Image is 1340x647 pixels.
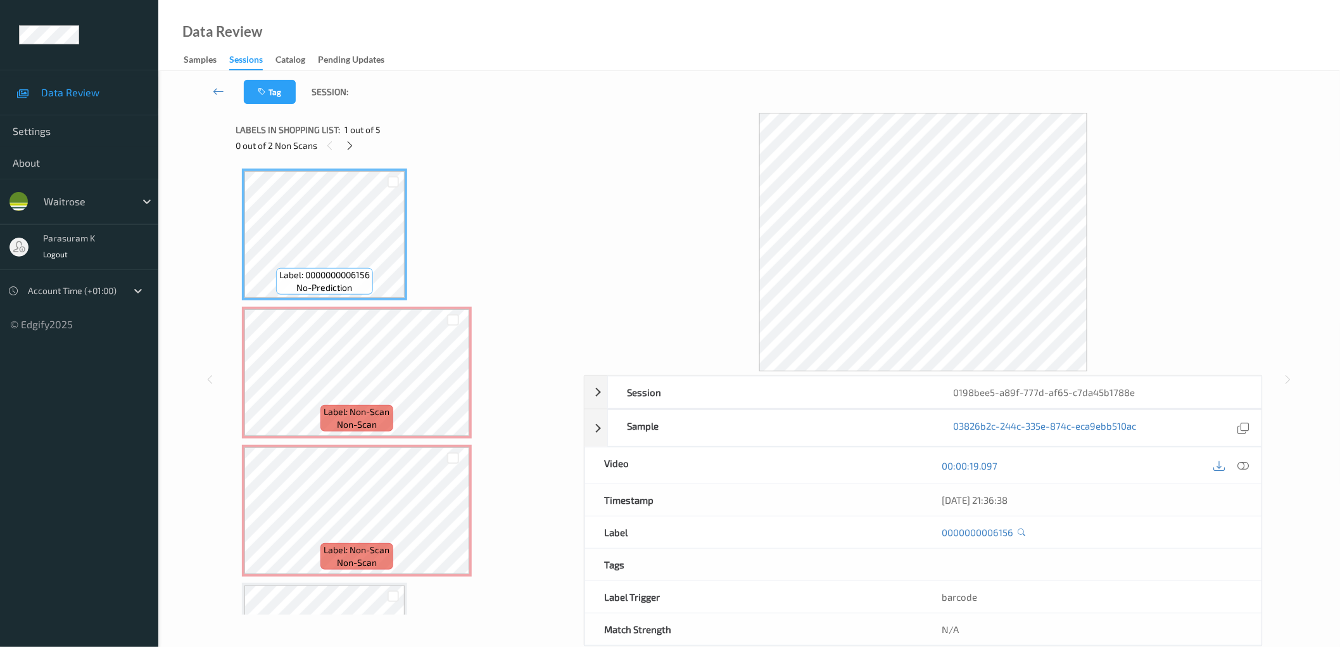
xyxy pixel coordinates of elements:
[923,613,1261,645] div: N/A
[942,526,1014,539] a: 0000000006156
[244,80,296,104] button: Tag
[942,494,1242,506] div: [DATE] 21:36:38
[312,86,348,98] span: Session:
[585,549,923,580] div: Tags
[184,53,217,69] div: Samples
[585,376,1262,409] div: Session0198bee5-a89f-777d-af65-c7da45b1788e
[608,410,935,446] div: Sample
[585,409,1262,447] div: Sample03826b2c-244c-335e-874c-eca9ebb510ac
[324,406,390,418] span: Label: Non-Scan
[229,53,263,70] div: Sessions
[337,556,377,569] span: non-scan
[942,459,998,472] a: 00:00:19.097
[337,418,377,431] span: non-scan
[585,516,923,548] div: Label
[236,124,340,136] span: Labels in shopping list:
[184,51,229,69] a: Samples
[585,581,923,613] div: Label Trigger
[236,138,575,153] div: 0 out of 2 Non Scans
[275,51,318,69] a: Catalog
[954,420,1137,437] a: 03826b2c-244c-335e-874c-eca9ebb510ac
[318,53,384,69] div: Pending Updates
[297,281,353,294] span: no-prediction
[585,613,923,645] div: Match Strength
[279,269,370,281] span: Label: 0000000006156
[923,581,1261,613] div: barcode
[585,484,923,516] div: Timestamp
[275,53,305,69] div: Catalog
[182,25,262,38] div: Data Review
[608,376,935,408] div: Session
[318,51,397,69] a: Pending Updates
[344,124,381,136] span: 1 out of 5
[229,51,275,70] a: Sessions
[585,447,923,484] div: Video
[935,376,1261,408] div: 0198bee5-a89f-777d-af65-c7da45b1788e
[324,544,390,556] span: Label: Non-Scan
